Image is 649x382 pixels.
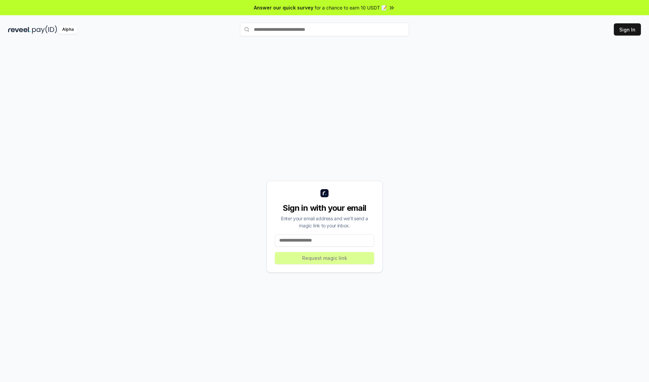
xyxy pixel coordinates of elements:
button: Sign In [614,23,641,36]
div: Alpha [58,25,77,34]
img: logo_small [320,189,329,197]
div: Sign in with your email [275,203,374,214]
div: Enter your email address and we’ll send a magic link to your inbox. [275,215,374,229]
span: for a chance to earn 10 USDT 📝 [315,4,387,11]
img: reveel_dark [8,25,31,34]
img: pay_id [32,25,57,34]
span: Answer our quick survey [254,4,313,11]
